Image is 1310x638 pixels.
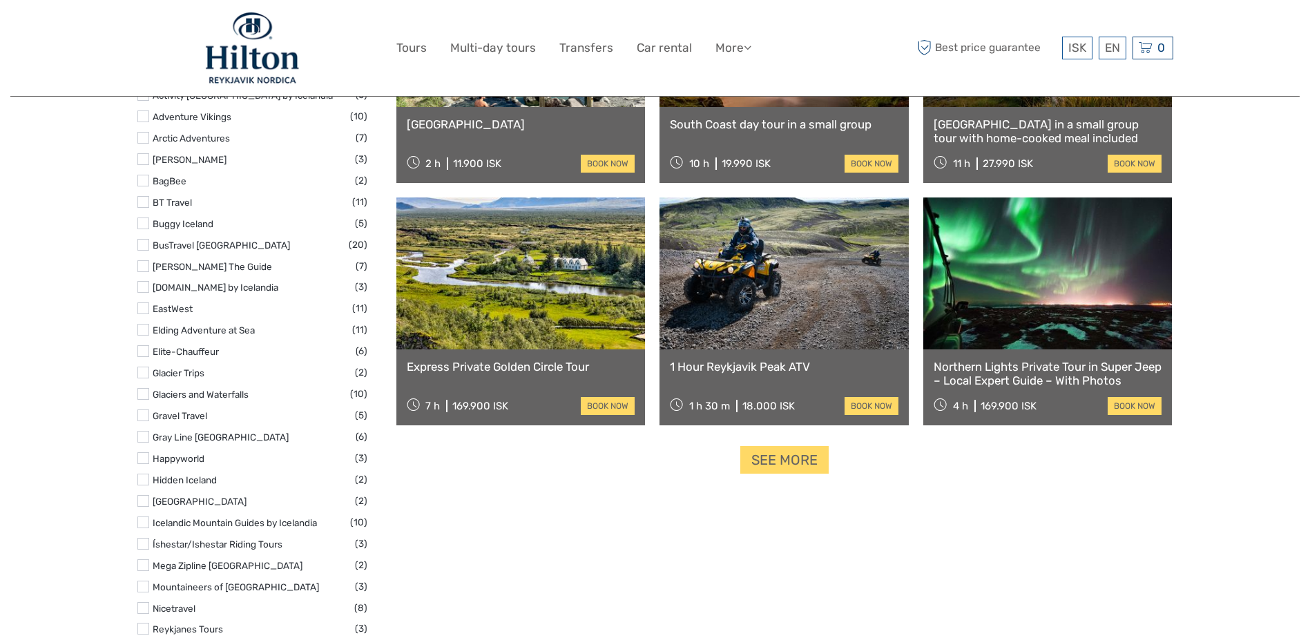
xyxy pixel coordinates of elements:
[153,474,217,485] a: Hidden Iceland
[934,360,1162,388] a: Northern Lights Private Tour in Super Jeep – Local Expert Guide – With Photos
[352,300,367,316] span: (11)
[354,600,367,616] span: (8)
[355,215,367,231] span: (5)
[396,38,427,58] a: Tours
[407,117,635,131] a: [GEOGRAPHIC_DATA]
[670,117,898,131] a: South Coast day tour in a small group
[934,117,1162,146] a: [GEOGRAPHIC_DATA] in a small group tour with home-cooked meal included
[153,517,317,528] a: Icelandic Mountain Guides by Icelandia
[981,400,1037,412] div: 169.900 ISK
[355,493,367,509] span: (2)
[845,397,898,415] a: book now
[722,157,771,170] div: 19.990 ISK
[559,38,613,58] a: Transfers
[425,400,440,412] span: 7 h
[670,360,898,374] a: 1 Hour Reykjavik Peak ATV
[352,322,367,338] span: (11)
[356,343,367,359] span: (6)
[153,154,227,165] a: [PERSON_NAME]
[153,603,195,614] a: Nicetravel
[153,218,213,229] a: Buggy Iceland
[581,155,635,173] a: book now
[153,623,223,635] a: Reykjanes Tours
[953,157,970,170] span: 11 h
[355,536,367,552] span: (3)
[355,407,367,423] span: (5)
[407,360,635,374] a: Express Private Golden Circle Tour
[689,400,730,412] span: 1 h 30 m
[355,450,367,466] span: (3)
[1068,41,1086,55] span: ISK
[153,261,272,272] a: [PERSON_NAME] The Guide
[452,400,508,412] div: 169.900 ISK
[159,21,175,38] button: Open LiveChat chat widget
[350,514,367,530] span: (10)
[153,303,193,314] a: EastWest
[355,472,367,487] span: (2)
[352,194,367,210] span: (11)
[1099,37,1126,59] div: EN
[355,151,367,167] span: (3)
[453,157,501,170] div: 11.900 ISK
[740,446,829,474] a: See more
[355,557,367,573] span: (2)
[1108,397,1162,415] a: book now
[1108,155,1162,173] a: book now
[153,175,186,186] a: BagBee
[153,325,255,336] a: Elding Adventure at Sea
[450,38,536,58] a: Multi-day tours
[983,157,1033,170] div: 27.990 ISK
[349,237,367,253] span: (20)
[153,111,231,122] a: Adventure Vikings
[356,429,367,445] span: (6)
[153,282,278,293] a: [DOMAIN_NAME] by Icelandia
[153,432,289,443] a: Gray Line [GEOGRAPHIC_DATA]
[153,133,230,144] a: Arctic Adventures
[153,496,247,507] a: [GEOGRAPHIC_DATA]
[581,397,635,415] a: book now
[356,258,367,274] span: (7)
[355,621,367,637] span: (3)
[355,173,367,188] span: (2)
[153,560,302,571] a: Mega Zipline [GEOGRAPHIC_DATA]
[845,155,898,173] a: book now
[914,37,1059,59] span: Best price guarantee
[204,10,300,86] img: 519-0c07e0f4-2ff7-4495-bd95-0c7731b35968_logo_big.jpg
[153,367,204,378] a: Glacier Trips
[689,157,709,170] span: 10 h
[355,279,367,295] span: (3)
[153,240,290,251] a: BusTravel [GEOGRAPHIC_DATA]
[153,410,207,421] a: Gravel Travel
[637,38,692,58] a: Car rental
[1155,41,1167,55] span: 0
[350,386,367,402] span: (10)
[153,539,282,550] a: Íshestar/Ishestar Riding Tours
[153,581,319,592] a: Mountaineers of [GEOGRAPHIC_DATA]
[153,453,204,464] a: Happyworld
[350,108,367,124] span: (10)
[953,400,968,412] span: 4 h
[355,579,367,594] span: (3)
[356,130,367,146] span: (7)
[742,400,795,412] div: 18.000 ISK
[19,24,156,35] p: We're away right now. Please check back later!
[153,346,219,357] a: Elite-Chauffeur
[153,197,192,208] a: BT Travel
[355,365,367,380] span: (2)
[425,157,441,170] span: 2 h
[715,38,751,58] a: More
[153,389,249,400] a: Glaciers and Waterfalls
